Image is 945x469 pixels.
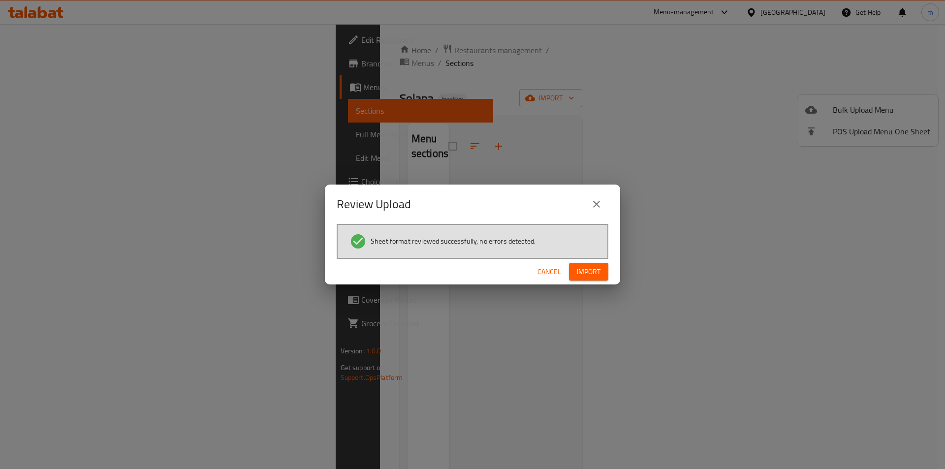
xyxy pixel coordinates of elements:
[534,263,565,281] button: Cancel
[337,196,411,212] h2: Review Upload
[577,266,600,278] span: Import
[585,192,608,216] button: close
[371,236,535,246] span: Sheet format reviewed successfully, no errors detected.
[569,263,608,281] button: Import
[537,266,561,278] span: Cancel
